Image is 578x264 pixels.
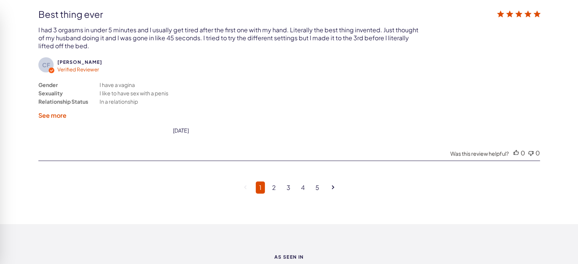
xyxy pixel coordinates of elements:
[535,149,540,157] div: 0
[38,81,58,89] div: Gender
[100,89,168,97] div: I like to have sex with a penis
[38,89,63,97] div: Sexuality
[312,182,323,194] a: Goto Page 5
[38,255,540,259] strong: As Seen In
[57,59,102,65] span: Caitlyn F.
[38,111,67,119] label: See more
[269,182,279,194] a: Goto Page 2
[528,149,534,157] div: Vote down
[283,182,294,194] a: Goto Page 3
[298,182,308,194] a: Goto Page 4
[100,97,138,106] div: In a relationship
[328,180,338,196] a: Goto next page
[521,149,525,157] div: 0
[57,66,99,73] span: Verified Reviewer
[241,180,250,196] a: Goto previous page
[450,150,509,157] div: Was this review helpful?
[42,61,50,68] text: CF
[513,149,519,157] div: Vote up
[173,127,189,134] div: [DATE]
[256,182,265,194] a: Page 1
[38,26,420,50] div: I had 3 orgasms in under 5 minutes and I usually get tired after the first one with my hand. Lite...
[100,81,135,89] div: I have a vagina
[38,8,440,20] div: Best thing ever
[38,97,88,106] div: Relationship Status
[173,127,189,134] div: date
